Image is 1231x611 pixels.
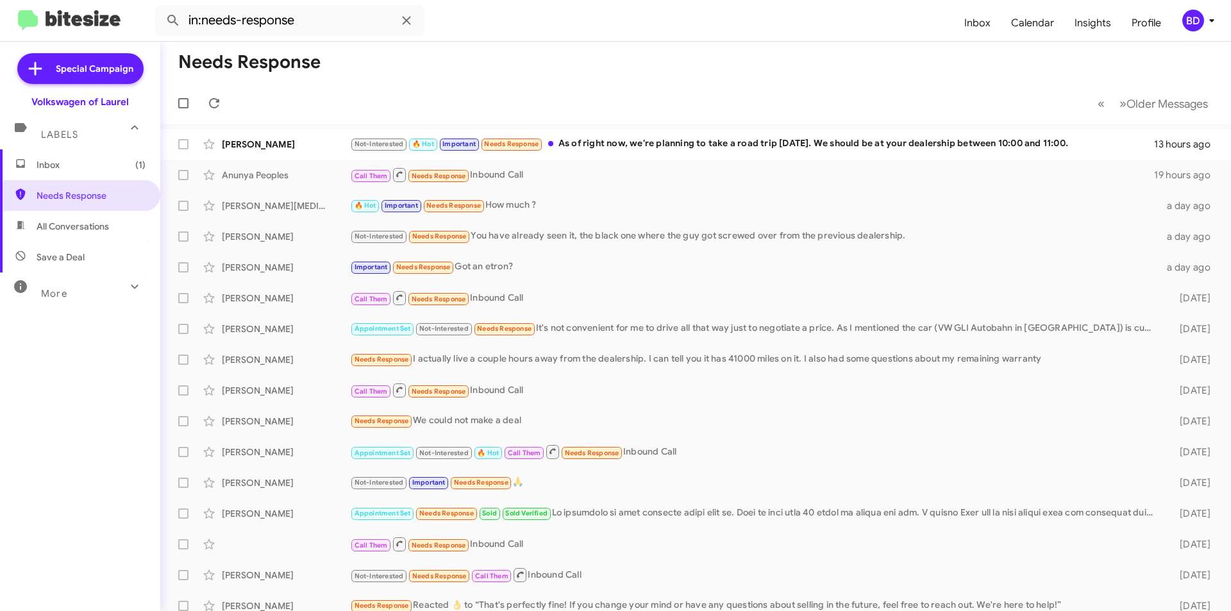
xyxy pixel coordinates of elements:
[419,449,469,457] span: Not-Interested
[412,541,466,549] span: Needs Response
[222,507,350,520] div: [PERSON_NAME]
[355,232,404,240] span: Not-Interested
[1159,292,1221,305] div: [DATE]
[355,172,388,180] span: Call Them
[222,169,350,181] div: Anunya Peoples
[477,449,499,457] span: 🔥 Hot
[350,321,1159,336] div: It's not convenient for me to drive all that way just to negotiate a price. As I mentioned the ca...
[1159,569,1221,582] div: [DATE]
[426,201,481,210] span: Needs Response
[355,295,388,303] span: Call Them
[355,449,411,457] span: Appointment Set
[477,324,532,333] span: Needs Response
[1159,199,1221,212] div: a day ago
[350,475,1159,490] div: 🙏
[350,414,1159,428] div: We could not make a deal
[475,572,508,580] span: Call Them
[222,384,350,397] div: [PERSON_NAME]
[1121,4,1171,42] a: Profile
[350,198,1159,213] div: How much ?
[350,444,1159,460] div: Inbound Call
[355,140,404,148] span: Not-Interested
[1064,4,1121,42] a: Insights
[1159,538,1221,551] div: [DATE]
[412,387,466,396] span: Needs Response
[350,229,1159,244] div: You have already seen it, the black one where the guy got screwed over from the previous dealership.
[1159,322,1221,335] div: [DATE]
[508,449,541,457] span: Call Them
[222,138,350,151] div: [PERSON_NAME]
[355,387,388,396] span: Call Them
[222,322,350,335] div: [PERSON_NAME]
[1171,10,1217,31] button: BD
[412,478,446,487] span: Important
[355,201,376,210] span: 🔥 Hot
[222,446,350,458] div: [PERSON_NAME]
[350,567,1159,583] div: Inbound Call
[350,260,1159,274] div: Got an etron?
[419,509,474,517] span: Needs Response
[155,5,424,36] input: Search
[222,415,350,428] div: [PERSON_NAME]
[355,478,404,487] span: Not-Interested
[41,288,67,299] span: More
[37,251,85,264] span: Save a Deal
[412,140,434,148] span: 🔥 Hot
[355,509,411,517] span: Appointment Set
[1112,90,1216,117] button: Next
[1159,476,1221,489] div: [DATE]
[355,541,388,549] span: Call Them
[1119,96,1126,112] span: »
[1159,415,1221,428] div: [DATE]
[1098,96,1105,112] span: «
[350,290,1159,306] div: Inbound Call
[396,263,451,271] span: Needs Response
[454,478,508,487] span: Needs Response
[355,355,409,364] span: Needs Response
[37,158,146,171] span: Inbox
[222,476,350,489] div: [PERSON_NAME]
[178,52,321,72] h1: Needs Response
[37,220,109,233] span: All Conversations
[1091,90,1216,117] nav: Page navigation example
[56,62,133,75] span: Special Campaign
[412,172,466,180] span: Needs Response
[412,232,467,240] span: Needs Response
[1182,10,1204,31] div: BD
[1159,230,1221,243] div: a day ago
[1159,353,1221,366] div: [DATE]
[350,137,1154,151] div: As of right now, we're planning to take a road trip [DATE]. We should be at your dealership betwe...
[1159,384,1221,397] div: [DATE]
[222,353,350,366] div: [PERSON_NAME]
[442,140,476,148] span: Important
[355,324,411,333] span: Appointment Set
[350,167,1154,183] div: Inbound Call
[1090,90,1112,117] button: Previous
[37,189,146,202] span: Needs Response
[355,572,404,580] span: Not-Interested
[1126,97,1208,111] span: Older Messages
[355,263,388,271] span: Important
[1159,261,1221,274] div: a day ago
[222,569,350,582] div: [PERSON_NAME]
[350,382,1159,398] div: Inbound Call
[31,96,129,108] div: Volkswagen of Laurel
[954,4,1001,42] a: Inbox
[385,201,418,210] span: Important
[222,292,350,305] div: [PERSON_NAME]
[222,230,350,243] div: [PERSON_NAME]
[1154,169,1221,181] div: 19 hours ago
[419,324,469,333] span: Not-Interested
[565,449,619,457] span: Needs Response
[1001,4,1064,42] a: Calendar
[412,572,467,580] span: Needs Response
[135,158,146,171] span: (1)
[350,506,1159,521] div: Lo ipsumdolo si amet consecte adipi elit se. Doei te inci utla 40 etdol ma aliqua eni adm. V quis...
[355,417,409,425] span: Needs Response
[484,140,539,148] span: Needs Response
[17,53,144,84] a: Special Campaign
[222,199,350,212] div: [PERSON_NAME][MEDICAL_DATA]
[222,261,350,274] div: [PERSON_NAME]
